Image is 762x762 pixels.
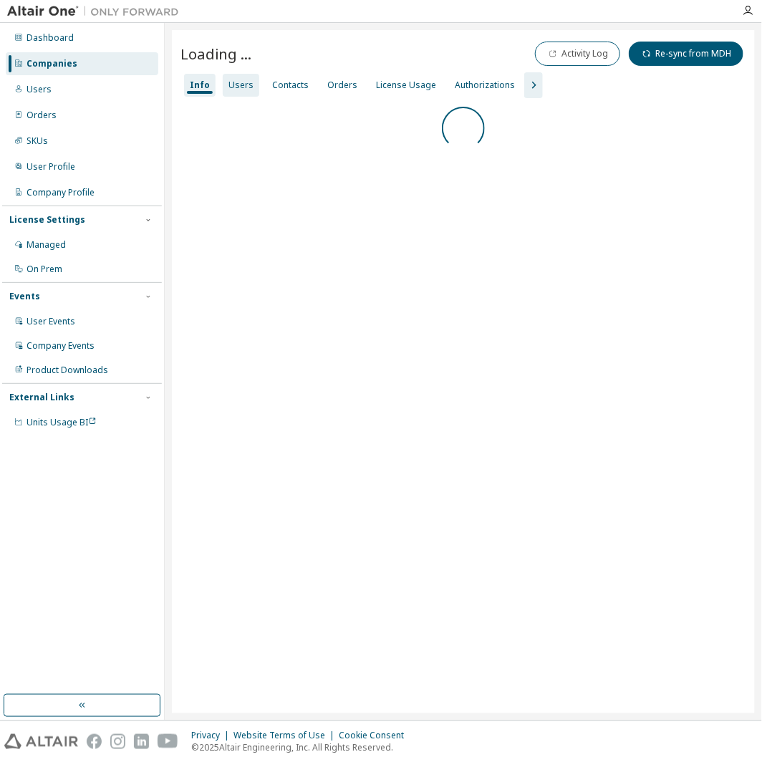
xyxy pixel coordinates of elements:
div: Orders [327,79,357,91]
img: linkedin.svg [134,734,149,749]
div: Companies [26,58,77,69]
div: User Profile [26,161,75,173]
div: Privacy [191,730,233,741]
div: License Settings [9,214,85,226]
img: facebook.svg [87,734,102,749]
span: Units Usage BI [26,416,97,428]
div: Product Downloads [26,365,108,376]
img: youtube.svg [158,734,178,749]
div: On Prem [26,264,62,275]
div: Managed [26,239,66,251]
div: Users [26,84,52,95]
div: Company Profile [26,187,95,198]
img: altair_logo.svg [4,734,78,749]
div: External Links [9,392,74,403]
div: Authorizations [455,79,515,91]
button: Activity Log [535,42,620,66]
div: User Events [26,316,75,327]
div: Company Events [26,340,95,352]
div: Info [190,79,210,91]
div: Cookie Consent [339,730,413,741]
div: Website Terms of Use [233,730,339,741]
span: Loading ... [180,44,251,64]
img: Altair One [7,4,186,19]
div: Contacts [272,79,309,91]
img: instagram.svg [110,734,125,749]
p: © 2025 Altair Engineering, Inc. All Rights Reserved. [191,741,413,753]
div: Orders [26,110,57,121]
div: Dashboard [26,32,74,44]
div: SKUs [26,135,48,147]
div: License Usage [376,79,436,91]
button: Re-sync from MDH [629,42,743,66]
div: Events [9,291,40,302]
div: Users [228,79,254,91]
